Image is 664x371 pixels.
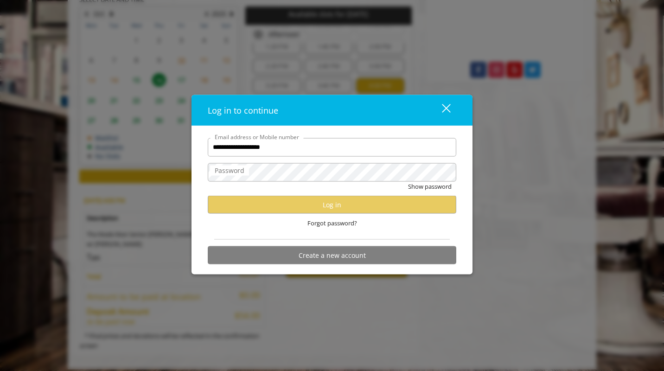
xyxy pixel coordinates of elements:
[425,101,456,120] button: close dialog
[307,218,357,228] span: Forgot password?
[208,104,278,115] span: Log in to continue
[208,196,456,214] button: Log in
[208,246,456,264] button: Create a new account
[208,163,456,181] input: Password
[408,181,452,191] button: Show password
[208,138,456,156] input: Email address or Mobile number
[431,103,450,117] div: close dialog
[210,132,304,141] label: Email address or Mobile number
[210,165,249,175] label: Password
